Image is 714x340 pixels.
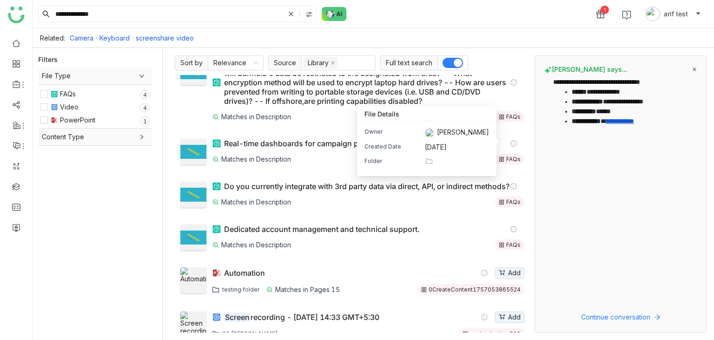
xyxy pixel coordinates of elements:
[51,90,58,98] img: objections.svg
[42,71,148,81] span: File Type
[506,156,521,163] div: FAQs
[212,241,291,249] div: Matches in Description
[506,241,521,248] div: FAQs
[180,267,206,293] img: Automation
[180,224,206,251] img: Dedicated account management and technical support.
[38,55,58,64] div: Filters
[60,89,76,99] div: FAQs
[664,9,688,19] span: arif test
[212,113,219,121] img: search-match.svg
[268,55,301,70] span: Source
[136,34,194,42] a: screenshare video
[224,182,509,191] a: Do you currently integrate with 3rd party data via direct, API, or indirect methods?
[140,90,150,99] nz-badge-sup: 4
[70,34,93,42] a: Camera
[266,286,273,293] img: search-match.svg
[495,267,524,279] button: Add
[212,313,221,322] img: mp4.svg
[305,11,313,18] img: search-type.svg
[51,116,58,124] img: pptx.svg
[544,312,697,323] button: Continue conversation
[495,312,524,323] button: Add
[437,128,489,136] span: [PERSON_NAME]
[60,115,95,125] div: PowerPoint
[508,268,521,278] span: Add
[425,128,434,137] img: 684a9b3fde261c4b36a3d19f
[308,58,329,68] div: Library
[99,34,130,42] a: Keyboard
[38,68,152,84] div: File Type
[304,57,337,68] nz-select-item: Library
[380,55,437,70] span: Full text search
[212,155,291,163] div: Matches in Description
[224,268,265,278] a: Automation
[470,330,521,337] div: systemtesting011
[8,7,25,23] img: logo
[212,224,221,234] img: objections.svg
[322,7,347,21] img: ask-buddy-normal.svg
[143,103,147,113] p: 4
[429,286,521,293] div: 0CreateContent1757053865524
[224,313,379,322] a: Screenrecording - [DATE] 14:33 GMT+5:30
[180,182,206,208] img: Do you currently integrate with 3rd party data via direct, API, or indirect methods?
[60,102,79,112] div: Video
[357,107,496,122] div: File Details
[42,132,148,142] span: Content Type
[212,268,221,278] img: pptx.svg
[224,224,419,234] a: Dedicated account management and technical support.
[140,116,150,126] nz-badge-sup: 1
[224,59,510,106] a: What workstation security controls will be in place? More specifically: -- How will Banfield's da...
[212,139,221,148] img: objections.svg
[364,128,420,136] div: Owner
[38,129,152,145] div: Content Type
[175,55,208,70] span: Sort by
[212,156,219,163] img: search-match.svg
[364,157,420,166] div: Folder
[212,198,219,206] img: search-match.svg
[643,7,703,21] button: arif test
[506,198,521,205] div: FAQs
[222,286,259,293] span: testing folder
[143,90,147,100] p: 4
[180,312,206,338] img: Screen recording - 3 October 2025 at 14:33 GMT+5:30
[364,143,420,151] div: Created Date
[508,312,521,322] span: Add
[213,56,258,70] nz-select-item: Relevance
[581,312,650,322] span: Continue conversation
[601,6,609,14] div: 1
[224,313,251,322] em: Screen
[180,139,206,165] img: Real-time dashboards for campaign performance tracking
[224,139,430,148] a: Real-time dashboards for campaign performance tracking
[266,286,340,293] div: Matches in Pages 15
[40,34,65,42] div: Related:
[212,198,291,206] div: Matches in Description
[544,65,628,74] span: [PERSON_NAME] says...
[645,7,660,21] img: avatar
[143,117,147,126] p: 1
[212,78,221,87] img: objections.svg
[224,313,379,322] div: recording - [DATE] 14:33 GMT+5:30
[222,330,278,337] span: 00 [PERSON_NAME]
[622,10,631,20] img: help.svg
[212,182,221,191] img: objections.svg
[425,142,447,152] div: [DATE]
[51,103,58,111] img: mp4.svg
[544,66,552,74] img: buddy-says
[212,241,219,249] img: search-match.svg
[140,103,150,112] nz-badge-sup: 4
[212,113,291,121] div: Matches in Description
[506,113,521,120] div: FAQs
